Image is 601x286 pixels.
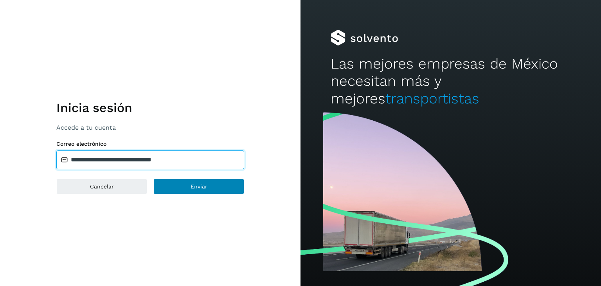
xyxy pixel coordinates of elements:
span: Enviar [191,184,207,189]
button: Cancelar [56,179,147,194]
h2: Las mejores empresas de México necesitan más y mejores [331,55,571,107]
h1: Inicia sesión [56,100,244,115]
span: Cancelar [90,184,114,189]
label: Correo electrónico [56,141,244,147]
p: Accede a tu cuenta [56,124,244,131]
span: transportistas [385,90,479,107]
button: Enviar [153,179,244,194]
